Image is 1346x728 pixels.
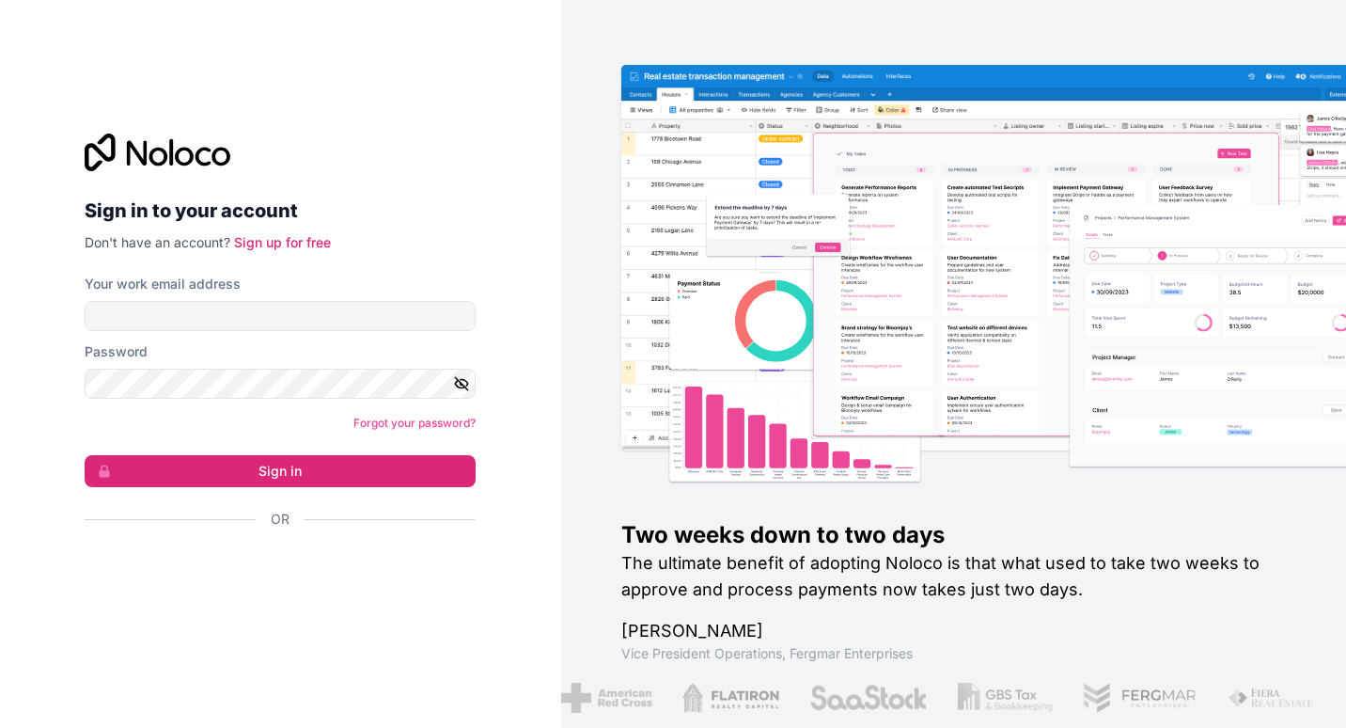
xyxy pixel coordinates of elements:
img: /assets/fiera-fwj2N5v4.png [1228,683,1316,713]
span: Or [271,510,290,529]
h2: Sign in to your account [85,194,476,228]
label: Your work email address [85,275,241,293]
button: Sign in [85,455,476,487]
img: /assets/gbstax-C-GtDUiK.png [958,683,1054,713]
h1: [PERSON_NAME] [621,618,1286,644]
a: Forgot your password? [353,416,476,430]
label: Password [85,342,148,361]
span: Don't have an account? [85,234,230,250]
img: /assets/american-red-cross-BAupjrZR.png [560,683,651,713]
h1: Vice President Operations , Fergmar Enterprises [621,644,1286,663]
h1: Two weeks down to two days [621,520,1286,550]
img: /assets/flatiron-C8eUkumj.png [682,683,780,713]
a: Sign up for free [234,234,331,250]
h2: The ultimate benefit of adopting Noloco is that what used to take two weeks to approve and proces... [621,550,1286,603]
img: /assets/fergmar-CudnrXN5.png [1083,683,1197,713]
img: /assets/saastock-C6Zbiodz.png [809,683,928,713]
input: Email address [85,301,476,331]
input: Password [85,369,476,399]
